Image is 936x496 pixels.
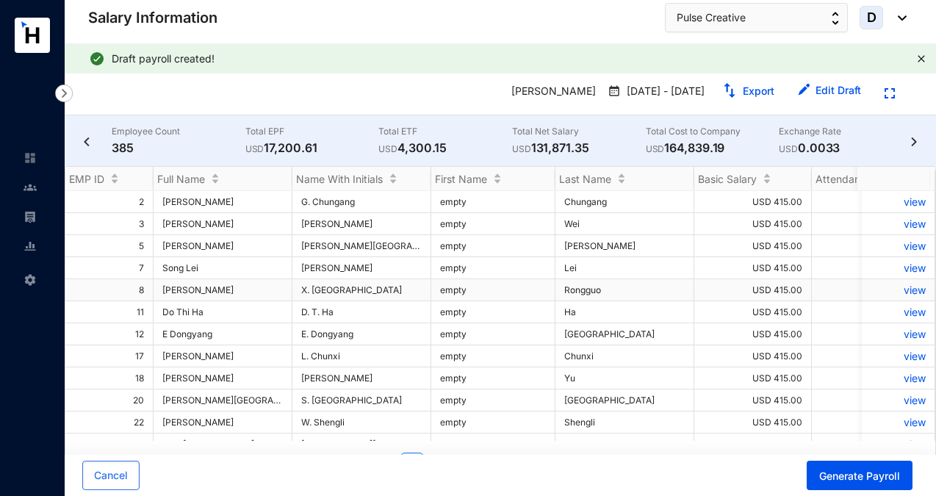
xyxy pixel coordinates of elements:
td: Chunxi [555,345,694,367]
p: USD [378,142,397,157]
th: Last Name [555,167,694,191]
td: empty [431,345,555,367]
span: [PERSON_NAME] [162,351,283,362]
span: Last Name [559,173,611,185]
td: 17 [65,345,154,367]
span: [PERSON_NAME][GEOGRAPHIC_DATA] [162,395,283,406]
p: 0.0033 [779,139,912,157]
span: Pulse Creative [677,10,746,26]
td: empty [431,279,555,301]
td: [PERSON_NAME][GEOGRAPHIC_DATA] [292,235,431,257]
a: 1 [401,453,423,475]
img: payroll-unselected.b590312f920e76f0c668.svg [24,210,37,223]
span: [PERSON_NAME] [162,240,283,251]
span: USD 415.00 [752,395,802,406]
img: nav-icon-right.af6afadce00d159da59955279c43614e.svg [55,85,73,102]
li: Previous Page [371,453,395,476]
td: 29 [65,434,154,456]
span: ••• [547,453,571,476]
td: Lei [555,257,694,279]
td: G. Chungang [292,191,431,213]
span: USD 415.00 [752,373,802,384]
td: 2 [65,191,154,213]
td: empty [431,257,555,279]
span: USD 415.00 [752,240,802,251]
span: Cancel [94,468,128,483]
td: [PERSON_NAME][GEOGRAPHIC_DATA] [292,434,431,456]
td: Chungang [555,191,694,213]
p: 17,200.61 [245,139,379,157]
img: chevron-right-black.d76562a91e70cdd25423736488a1c58a.svg [907,137,921,146]
span: [PERSON_NAME] [162,284,283,295]
th: Attendance Allowance [812,167,929,191]
button: Cancel [82,461,140,490]
a: 2 [431,453,453,475]
span: Full Name [157,173,205,185]
td: empty [431,367,555,389]
td: L. Chunxi [292,345,431,367]
th: Full Name [154,167,292,191]
p: Total Net Salary [512,124,646,139]
li: 2 [430,453,453,476]
p: Total Cost to Company [646,124,780,139]
img: up-down-arrow.74152d26bf9780fbf563ca9c90304185.svg [832,12,839,25]
span: Generate Payroll [819,469,900,484]
a: Export [743,85,774,97]
td: D. T. Ha [292,301,431,323]
img: expand.44ba77930b780aef2317a7ddddf64422.svg [885,88,895,98]
span: Basic Salary [698,173,757,185]
span: [PERSON_NAME] [162,417,283,428]
td: empty [431,191,555,213]
p: view [871,328,926,340]
img: payroll-calender.2a2848c9e82147e90922403bdc96c587.svg [608,84,621,98]
p: USD [646,142,665,157]
p: view [871,218,926,230]
td: Yu [555,367,694,389]
th: Basic Salary [694,167,812,191]
a: view [871,394,926,406]
p: 4,300.15 [378,139,512,157]
span: D [867,11,876,24]
li: 1 [400,453,424,476]
td: Wei [555,213,694,235]
span: Do Thi Ha [162,306,283,317]
span: E Dongyang [162,328,283,339]
a: view [871,284,926,296]
a: view [871,240,926,252]
td: [PERSON_NAME] [292,257,431,279]
li: 5 [518,453,541,476]
th: First Name [431,167,555,191]
span: Name With Initials [296,173,383,185]
td: S. [GEOGRAPHIC_DATA] [292,389,431,411]
p: Total ETF [378,124,512,139]
span: Song Lei [162,262,283,273]
a: view [871,350,926,362]
td: empty [431,434,555,456]
li: 8 [577,453,600,476]
a: view [871,438,926,450]
td: 11 [65,301,154,323]
td: empty [431,213,555,235]
th: EMP ID [65,167,154,191]
div: Draft payroll created! [112,51,911,66]
span: [PERSON_NAME] [162,196,283,207]
a: view [871,372,926,384]
td: 8 [65,279,154,301]
p: 131,871.35 [512,139,646,157]
td: 7 [65,257,154,279]
td: Htun [555,434,694,456]
button: Export [710,79,786,103]
td: Rongguo [555,279,694,301]
td: [GEOGRAPHIC_DATA] [555,389,694,411]
img: edit.b4a5041f3f6abf5ecd95e844d29cd5d6.svg [798,84,810,96]
p: view [871,262,926,274]
td: [GEOGRAPHIC_DATA] [555,323,694,345]
td: [PERSON_NAME] [555,235,694,257]
li: Reports [12,231,47,261]
span: May [PERSON_NAME] [162,439,283,450]
a: view [871,416,926,428]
